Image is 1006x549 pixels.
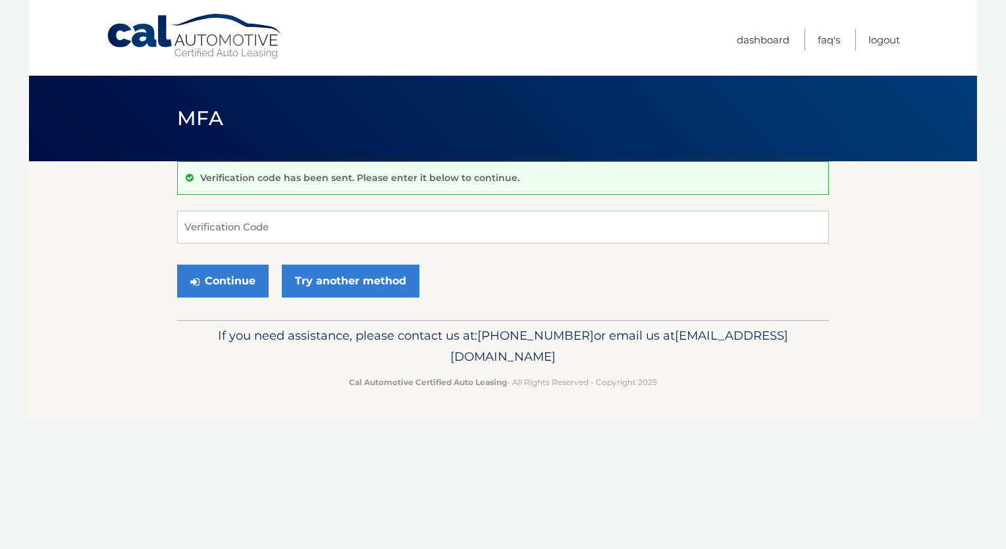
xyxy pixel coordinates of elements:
button: Continue [177,265,269,298]
strong: Cal Automotive Certified Auto Leasing [349,377,507,387]
p: - All Rights Reserved - Copyright 2025 [186,375,820,389]
p: If you need assistance, please contact us at: or email us at [186,325,820,367]
span: [PHONE_NUMBER] [477,328,594,343]
a: Logout [868,29,900,51]
input: Verification Code [177,211,829,244]
a: Dashboard [737,29,789,51]
a: Cal Automotive [106,13,284,60]
span: MFA [177,106,223,130]
p: Verification code has been sent. Please enter it below to continue. [200,172,519,184]
a: Try another method [282,265,419,298]
span: [EMAIL_ADDRESS][DOMAIN_NAME] [450,328,788,364]
a: FAQ's [818,29,840,51]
